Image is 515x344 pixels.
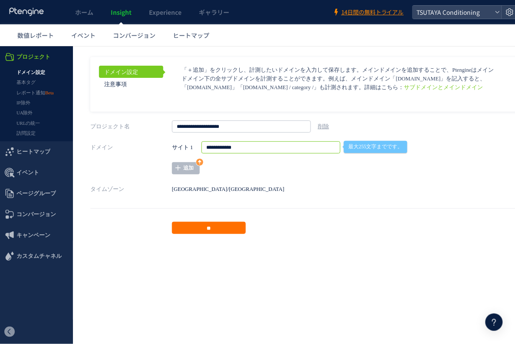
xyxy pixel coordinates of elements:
a: サブドメインとメインドメイン [404,38,483,44]
span: 14日間の無料トライアル [341,8,404,17]
a: 削除 [318,77,329,83]
label: ドメイン [90,95,172,107]
span: TSUTAYA Conditioning [414,6,492,19]
span: ホーム [75,8,93,17]
strong: サイト 1 [172,95,193,107]
label: タイムゾーン [90,137,172,149]
a: 追加 [172,116,200,128]
span: Insight [111,8,132,17]
span: 数値レポート [17,31,54,40]
span: イベント [17,116,39,137]
a: 14日間の無料トライアル [333,8,404,17]
span: ヒートマップ [17,95,50,116]
span: イベント [71,31,96,40]
a: ドメイン設定 [99,20,163,32]
span: キャンペーン [17,179,50,200]
span: [GEOGRAPHIC_DATA]/[GEOGRAPHIC_DATA] [172,140,284,146]
p: 「＋追加」をクリックし、計測したいドメインを入力して保存します。メインドメインを追加することで、Ptengineはメインドメイン下の全サブドメインを計測することができます。例えば、メインドメイン... [182,20,498,46]
span: ヒートマップ [173,31,209,40]
span: Experience [149,8,182,17]
label: プロジェクト名 [90,74,172,87]
span: プロジェクト [17,0,50,21]
span: ページグループ [17,137,56,158]
span: コンバージョン [17,158,56,179]
span: コンバージョン [113,31,155,40]
span: カスタムチャネル [17,200,62,220]
span: ギャラリー [199,8,229,17]
a: 注意事項 [99,32,163,44]
span: 最大255文字までです。 [344,95,407,107]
